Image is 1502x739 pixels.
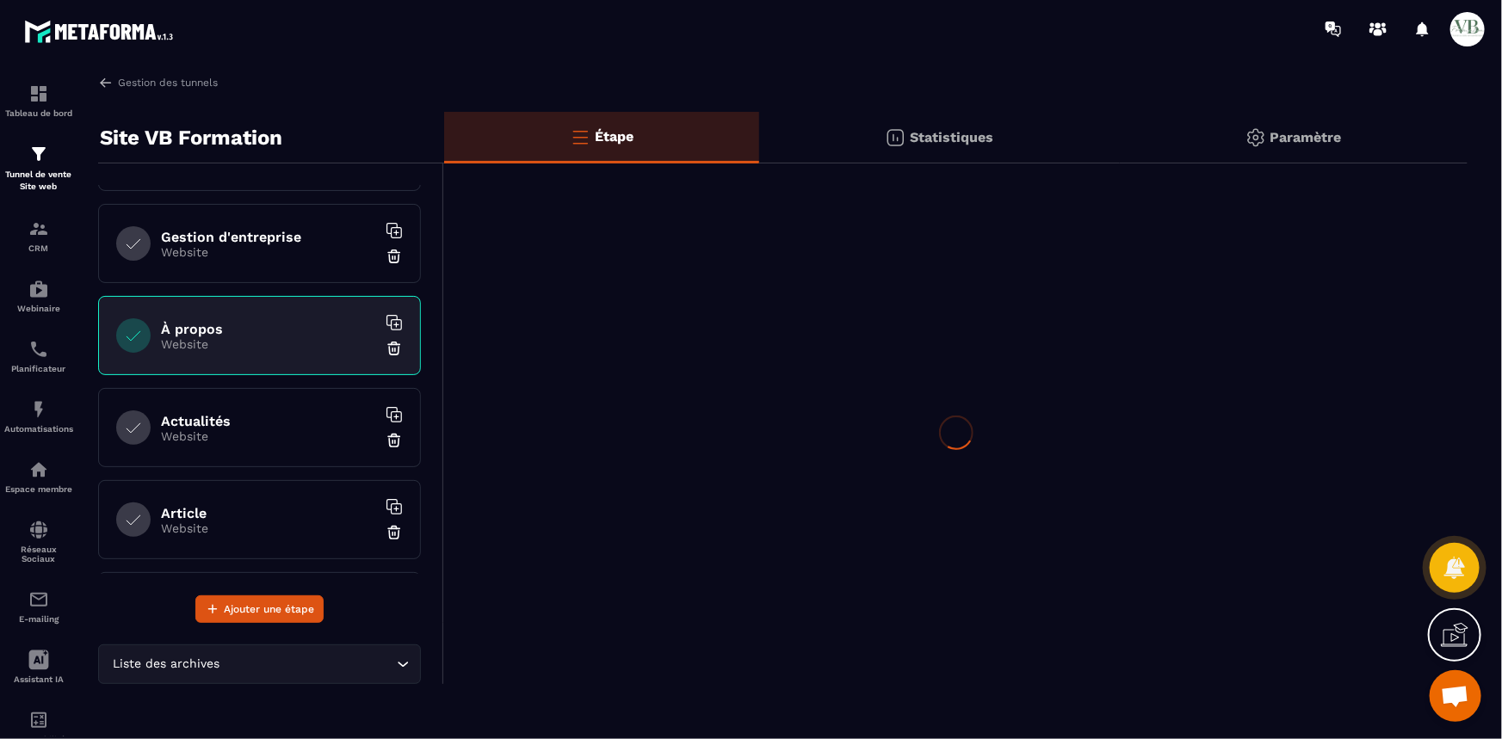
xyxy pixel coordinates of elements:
[1270,129,1342,145] p: Paramètre
[161,229,376,245] h6: Gestion d'entreprise
[28,459,49,480] img: automations
[4,266,73,326] a: automationsautomationsWebinaire
[28,279,49,299] img: automations
[4,545,73,563] p: Réseaux Sociaux
[28,399,49,420] img: automations
[224,600,314,618] span: Ajouter une étape
[161,413,376,429] h6: Actualités
[386,248,403,265] img: trash
[4,131,73,206] a: formationformationTunnel de vente Site web
[100,120,282,155] p: Site VB Formation
[4,446,73,507] a: automationsautomationsEspace membre
[98,75,114,90] img: arrow
[4,576,73,637] a: emailemailE-mailing
[570,126,590,147] img: bars-o.4a397970.svg
[28,520,49,540] img: social-network
[1430,670,1481,722] div: Ouvrir le chat
[98,644,421,684] div: Search for option
[885,127,906,148] img: stats.20deebd0.svg
[4,169,73,193] p: Tunnel de vente Site web
[28,589,49,610] img: email
[28,339,49,360] img: scheduler
[4,304,73,313] p: Webinaire
[4,637,73,697] a: Assistant IA
[4,484,73,494] p: Espace membre
[195,595,324,623] button: Ajouter une étape
[4,326,73,386] a: schedulerschedulerPlanificateur
[1245,127,1266,148] img: setting-gr.5f69749f.svg
[224,655,392,674] input: Search for option
[4,674,73,684] p: Assistant IA
[161,337,376,351] p: Website
[161,521,376,535] p: Website
[24,15,179,47] img: logo
[4,386,73,446] a: automationsautomationsAutomatisations
[4,507,73,576] a: social-networksocial-networkRéseaux Sociaux
[4,614,73,624] p: E-mailing
[4,243,73,253] p: CRM
[28,710,49,730] img: accountant
[4,424,73,434] p: Automatisations
[4,71,73,131] a: formationformationTableau de bord
[109,655,224,674] span: Liste des archives
[98,75,218,90] a: Gestion des tunnels
[28,144,49,164] img: formation
[161,505,376,521] h6: Article
[4,108,73,118] p: Tableau de bord
[4,206,73,266] a: formationformationCRM
[4,364,73,373] p: Planificateur
[28,219,49,239] img: formation
[28,83,49,104] img: formation
[161,429,376,443] p: Website
[595,128,634,145] p: Étape
[161,245,376,259] p: Website
[386,340,403,357] img: trash
[910,129,993,145] p: Statistiques
[386,524,403,541] img: trash
[386,432,403,449] img: trash
[161,321,376,337] h6: À propos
